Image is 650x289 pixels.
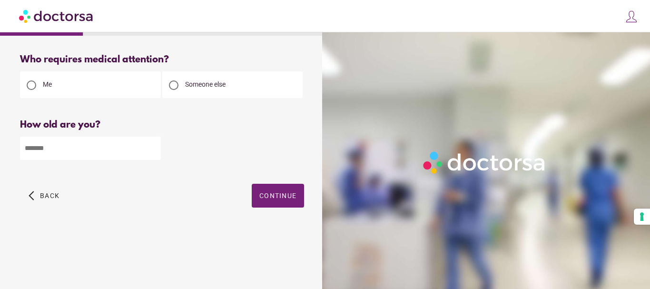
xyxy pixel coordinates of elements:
[185,80,226,88] span: Someone else
[40,192,59,199] span: Back
[625,10,638,23] img: icons8-customer-100.png
[19,5,94,27] img: Doctorsa.com
[420,148,550,177] img: Logo-Doctorsa-trans-White-partial-flat.png
[252,184,304,208] button: Continue
[43,80,52,88] span: Me
[20,120,304,130] div: How old are you?
[20,54,304,65] div: Who requires medical attention?
[25,184,63,208] button: arrow_back_ios Back
[259,192,296,199] span: Continue
[634,209,650,225] button: Your consent preferences for tracking technologies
